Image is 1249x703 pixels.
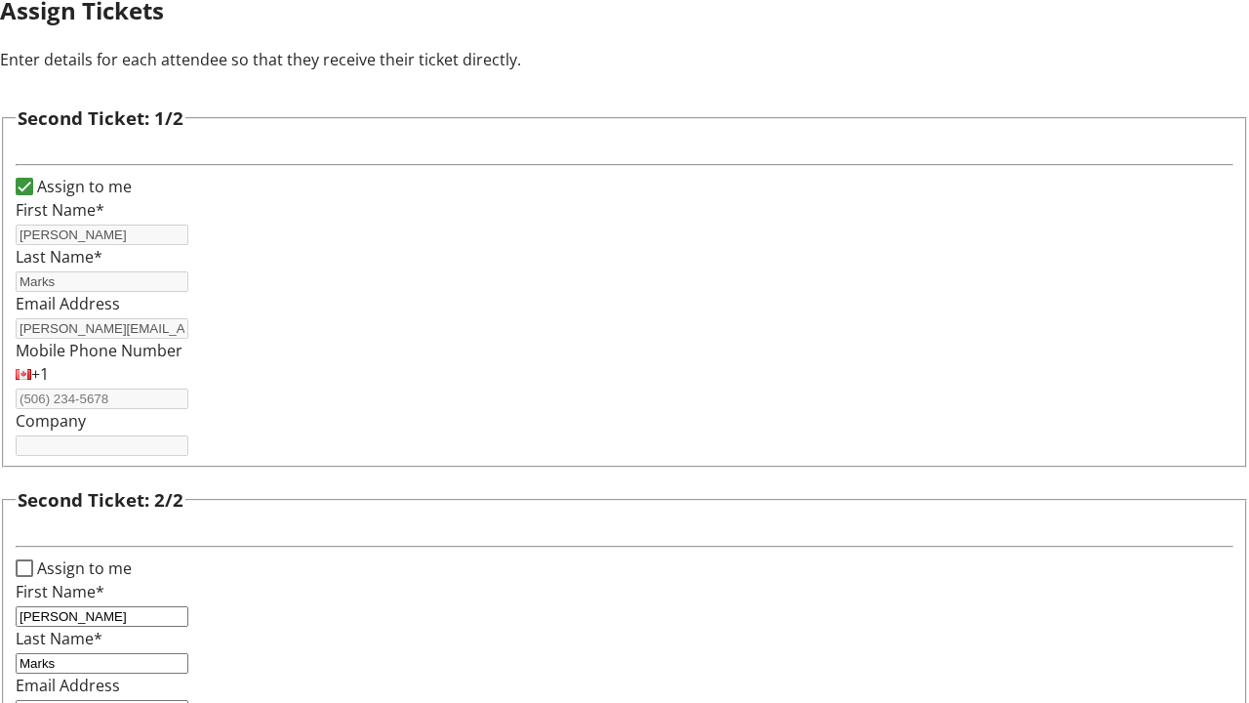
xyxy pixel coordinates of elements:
label: Mobile Phone Number [16,340,182,361]
label: First Name* [16,199,104,221]
label: Company [16,410,86,432]
h3: Second Ticket: 2/2 [18,486,183,514]
label: Last Name* [16,628,102,649]
label: Last Name* [16,246,102,268]
input: (506) 234-5678 [16,389,188,409]
label: Assign to me [33,175,132,198]
label: Email Address [16,293,120,314]
label: Email Address [16,675,120,696]
label: First Name* [16,581,104,602]
label: Assign to me [33,557,132,580]
h3: Second Ticket: 1/2 [18,104,183,132]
